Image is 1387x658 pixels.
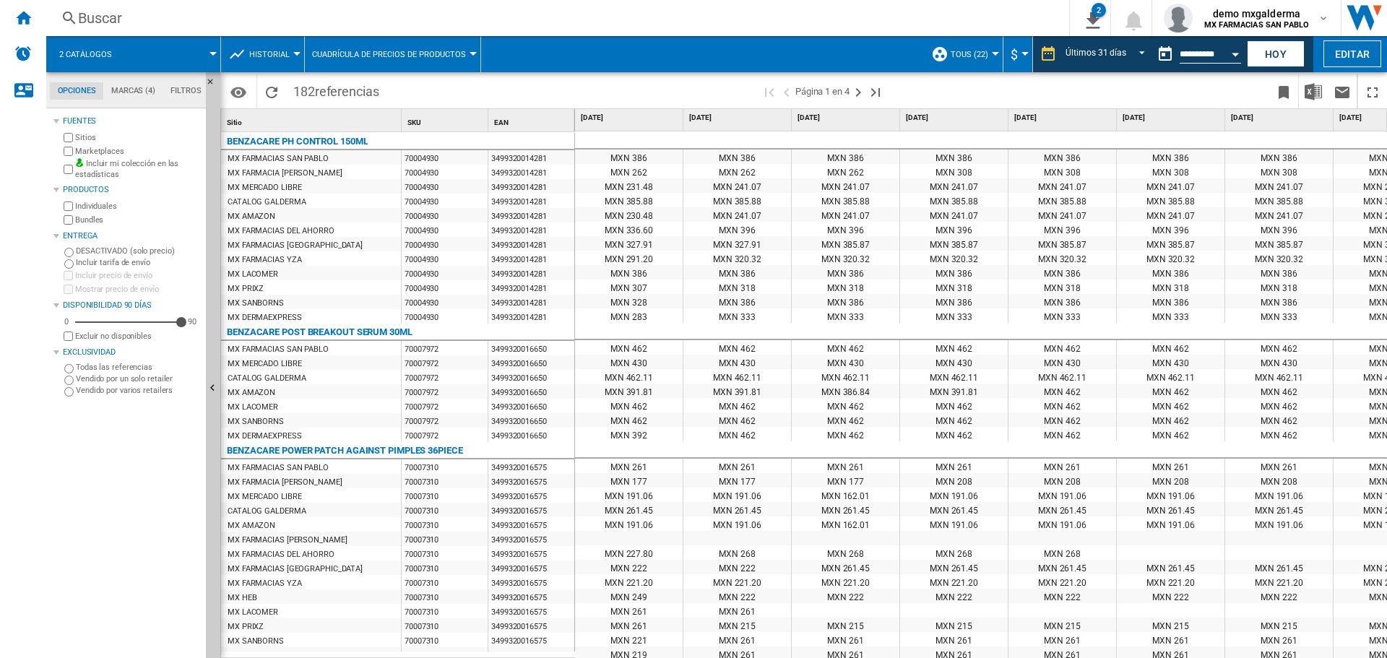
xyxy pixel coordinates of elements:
button: Historial [249,36,297,72]
button: Ocultar [206,72,223,98]
div: MXN 386 [1117,150,1224,164]
div: 70004930 [402,194,488,208]
div: Fuentes [63,116,200,127]
input: Incluir tarifa de envío [64,259,74,269]
span: [DATE] [1231,113,1330,123]
div: EAN Sort None [491,109,574,131]
div: MXN 386.84 [792,384,899,398]
div: 70007972 [402,428,488,442]
div: MXN 262 [683,164,791,178]
div: MXN 386 [1008,265,1116,280]
div: MXN 307 [575,280,683,294]
div: $ [1011,36,1025,72]
div: MXN 396 [683,222,791,236]
label: Sitios [75,132,200,143]
div: MXN 386 [1117,265,1224,280]
span: [DATE] [1123,113,1222,123]
div: 3499320016650 [488,413,574,428]
div: [DATE] [578,109,683,127]
div: MXN 386 [575,150,683,164]
div: MXN 328 [575,294,683,308]
button: md-calendar [1151,40,1180,69]
div: MXN 396 [900,222,1008,236]
div: MXN 462 [1117,398,1224,412]
div: [DATE] [1228,109,1333,127]
img: profile.jpg [1164,4,1193,33]
div: MXN 318 [1008,280,1116,294]
span: TOUS (22) [951,50,988,59]
input: Mostrar precio de envío [64,285,73,294]
div: MXN 430 [1008,355,1116,369]
div: MXN 386 [683,150,791,164]
div: MXN 462 [683,412,791,427]
div: MXN 396 [1117,222,1224,236]
input: Vendido por un solo retailer [64,376,74,385]
div: MXN 462 [683,427,791,441]
span: Historial [249,50,290,59]
md-tab-item: Marcas (4) [103,82,163,100]
button: Open calendar [1222,39,1248,65]
div: MXN 320.32 [792,251,899,265]
div: MX FARMACIAS [GEOGRAPHIC_DATA] [228,238,363,253]
div: MXN 386 [1225,294,1333,308]
div: MXN 386 [792,294,899,308]
div: 70004930 [402,237,488,251]
div: MX MERCADO LIBRE [228,357,301,371]
div: MXN 462 [792,427,899,441]
div: MXN 318 [900,280,1008,294]
div: Exclusividad [63,347,200,358]
div: MX MERCADO LIBRE [228,181,301,195]
div: 70004930 [402,309,488,324]
div: MXN 283 [575,308,683,323]
div: MXN 318 [1225,280,1333,294]
div: MXN 320.32 [1117,251,1224,265]
div: MXN 385.88 [1225,193,1333,207]
div: Historial [228,36,297,72]
div: 90 [184,316,200,327]
button: Cuadrícula de precios de productos [312,36,473,72]
div: Sort None [491,109,574,131]
div: MXN 462 [1117,340,1224,355]
div: BENZACARE PH CONTROL 150ML [227,133,368,150]
div: 3499320014281 [488,208,574,222]
div: CATALOG GALDERMA [228,371,306,386]
div: MXN 462 [1008,398,1116,412]
input: Mostrar precio de envío [64,332,73,341]
div: MXN 385.88 [575,193,683,207]
div: MXN 320.32 [683,251,791,265]
div: MXN 462 [900,340,1008,355]
div: 70007972 [402,370,488,384]
div: MXN 462 [575,398,683,412]
div: MXN 391.81 [683,384,791,398]
div: MXN 230.48 [575,207,683,222]
input: Todas las referencias [64,364,74,373]
span: [DATE] [906,113,1005,123]
button: Maximizar [1358,74,1387,108]
div: MXN 386 [1008,294,1116,308]
div: BENZACARE POST BREAKOUT SERUM 30ML [227,324,412,341]
div: MXN 462 [683,398,791,412]
input: Sitios [64,133,73,142]
div: MXN 462 [900,427,1008,441]
label: Incluir tarifa de envío [76,257,200,268]
div: MXN 385.88 [1117,193,1224,207]
div: MXN 241.07 [683,207,791,222]
div: MXN 385.88 [900,193,1008,207]
div: MXN 241.07 [683,178,791,193]
div: CATALOG GALDERMA [228,195,306,209]
div: 3499320016650 [488,355,574,370]
div: MXN 430 [683,355,791,369]
button: TOUS (22) [951,36,995,72]
div: MXN 462 [1225,340,1333,355]
button: Hoy [1247,40,1305,67]
input: Incluir precio de envío [64,271,73,280]
div: MX LACOMER [228,267,278,282]
md-tab-item: Opciones [50,82,103,100]
div: MXN 385.88 [1008,193,1116,207]
span: referencias [315,84,379,99]
label: Incluir mi colección en las estadísticas [75,158,200,181]
div: 70007972 [402,355,488,370]
div: 70004930 [402,266,488,280]
div: MXN 327.91 [575,236,683,251]
span: 182 [286,74,386,105]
